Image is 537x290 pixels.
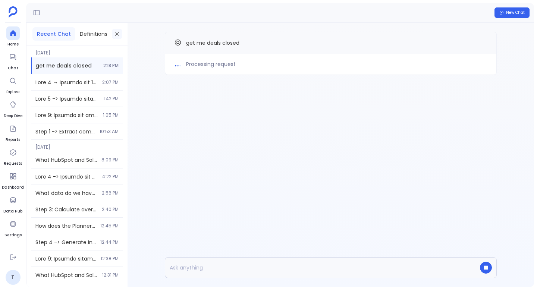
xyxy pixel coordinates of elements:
[4,98,22,119] a: Deep Dive
[35,271,98,279] span: What HubSpot and Salesforce contact data is available? I need to understand the tables, columns, ...
[35,128,95,135] span: Step 1 -> Extract comprehensive details of all Enterprise accounts from HubSpot deals with deal p...
[4,113,22,119] span: Deep Dive
[186,39,239,47] span: get me deals closed
[35,189,97,197] span: What data do we have about opportunities and their relationship to contacts? I need to understand...
[35,156,97,164] span: What HubSpot and Salesforce contact tables and data do we have? I need to analyze HubSpot contact...
[100,129,119,135] span: 10:53 AM
[101,256,119,262] span: 12:38 PM
[31,140,123,150] span: [DATE]
[35,255,96,262] span: Step 3: Analyze engagement patterns comparing converted vs non-converted HubSpot contacts Merge r...
[35,173,98,180] span: Step 3 -> Extract all activities (tasks and events) associated with the converted opportunities f...
[9,6,18,18] img: petavue logo
[35,206,97,213] span: Step 3: Calculate average and median number of touches for converted contacts from Step 2 Take th...
[35,95,99,103] span: Step 4 -> Analyze comprehensive touch cadence patterns and sequence optimization using Step 3 res...
[4,217,22,238] a: Settings
[103,63,119,69] span: 2:18 PM
[101,157,119,163] span: 8:09 PM
[2,170,24,190] a: Dashboard
[6,26,20,47] a: Home
[100,223,119,229] span: 12:45 PM
[102,79,119,85] span: 2:07 PM
[506,10,525,15] span: New Chat
[4,232,22,238] span: Settings
[6,137,20,143] span: Reports
[6,41,20,47] span: Home
[494,7,530,18] button: New Chat
[35,239,96,246] span: Step 4 -> Generate insights on engagement effectiveness and conversion predictors from Step 3 Ide...
[31,45,123,56] span: [DATE]
[103,96,119,102] span: 1:42 PM
[6,122,20,143] a: Reports
[35,79,98,86] span: Step 1 → Extract top 20 Enterprise contacts from 2025 non-converted contacts with touches below b...
[102,190,119,196] span: 2:56 PM
[6,50,20,71] a: Chat
[6,74,20,95] a: Explore
[35,62,99,69] span: get me deals closed
[6,65,20,71] span: Chat
[186,60,236,69] span: Processing request
[3,208,22,214] span: Data Hub
[32,27,75,41] button: Recent Chat
[102,272,119,278] span: 12:31 PM
[75,27,112,41] button: Definitions
[4,146,22,167] a: Requests
[6,89,20,95] span: Explore
[35,222,96,230] span: How does the Planner tool work? What is the process and methodology behind creating analysis plans?
[6,270,21,285] a: T
[35,111,98,119] span: Step 1: Extract and analyze comprehensive date ranges and patterns for Salesforce opportunities c...
[4,161,22,167] span: Requests
[103,112,119,118] span: 1:05 PM
[174,60,182,69] img: loading
[2,185,24,190] span: Dashboard
[100,239,119,245] span: 12:44 PM
[3,193,22,214] a: Data Hub
[102,174,119,180] span: 4:22 PM
[102,207,119,212] span: 2:40 PM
